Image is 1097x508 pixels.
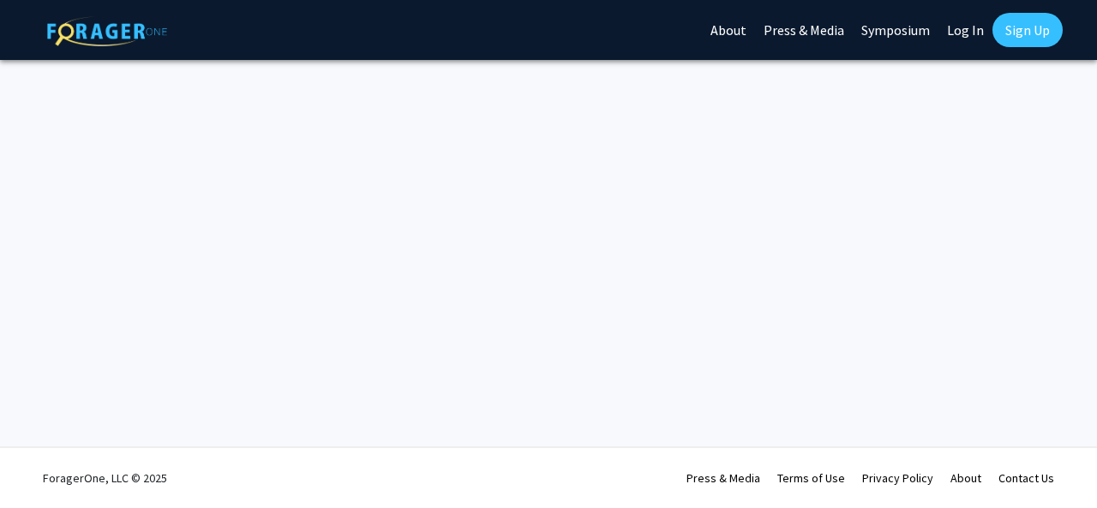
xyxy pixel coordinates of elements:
div: ForagerOne, LLC © 2025 [43,448,167,508]
a: Privacy Policy [862,470,933,486]
a: Press & Media [686,470,760,486]
a: Sign Up [992,13,1063,47]
a: Terms of Use [777,470,845,486]
a: Contact Us [998,470,1054,486]
img: ForagerOne Logo [47,16,167,46]
a: About [950,470,981,486]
